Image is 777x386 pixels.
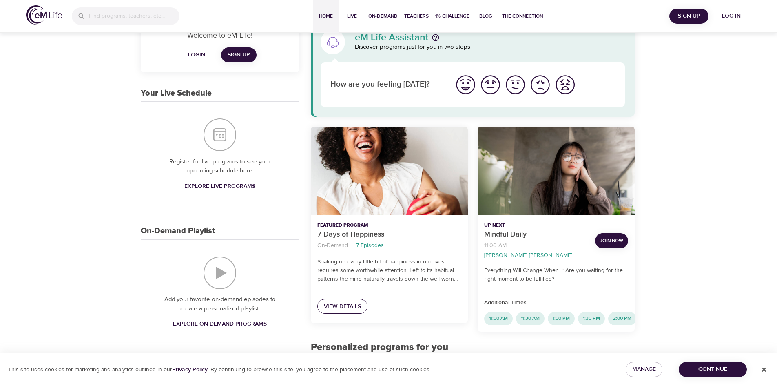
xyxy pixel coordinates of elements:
span: Explore On-Demand Programs [173,319,267,329]
img: worst [554,74,576,96]
button: Mindful Daily [478,127,635,215]
button: I'm feeling ok [503,72,528,97]
span: Home [316,12,336,20]
img: logo [26,5,62,25]
button: I'm feeling worst [553,72,578,97]
img: ok [504,74,527,96]
p: Soaking up every little bit of happiness in our lives requires some worthwhile attention. Left to... [317,258,461,283]
p: [PERSON_NAME] [PERSON_NAME] [484,251,572,260]
p: Everything Will Change When...: Are you waiting for the right moment to be fulfilled? [484,266,628,283]
p: Featured Program [317,222,461,229]
img: eM Life Assistant [326,36,339,49]
p: eM Life Assistant [355,33,429,42]
p: 7 Days of Happiness [317,229,461,240]
span: 11:30 AM [516,315,545,322]
span: Log in [715,11,748,21]
button: Join Now [595,233,628,248]
span: On-Demand [368,12,398,20]
a: View Details [317,299,367,314]
span: Sign Up [673,11,705,21]
p: Additional Times [484,299,628,307]
button: I'm feeling great [453,72,478,97]
button: Login [184,47,210,62]
span: Sign Up [228,50,250,60]
button: Continue [679,362,747,377]
img: On-Demand Playlist [204,257,236,289]
nav: breadcrumb [317,240,461,251]
img: bad [529,74,551,96]
p: Mindful Daily [484,229,589,240]
span: The Connection [502,12,543,20]
button: I'm feeling good [478,72,503,97]
div: 2:00 PM [608,312,636,325]
p: 11:00 AM [484,241,507,250]
a: Privacy Policy [172,366,208,373]
p: Discover programs just for you in two steps [355,42,625,52]
button: Sign Up [669,9,708,24]
input: Find programs, teachers, etc... [89,7,179,25]
p: Welcome to eM Life! [151,30,290,41]
span: Live [342,12,362,20]
a: Explore On-Demand Programs [170,317,270,332]
p: 7 Episodes [356,241,384,250]
h3: On-Demand Playlist [141,226,215,236]
nav: breadcrumb [484,240,589,260]
div: 1:00 PM [548,312,575,325]
span: Join Now [600,237,623,245]
div: 1:30 PM [578,312,605,325]
span: View Details [324,301,361,312]
button: Manage [626,362,662,377]
span: 1:30 PM [578,315,605,322]
span: Continue [685,364,740,375]
button: Log in [712,9,751,24]
p: How are you feeling [DATE]? [330,79,443,91]
button: I'm feeling bad [528,72,553,97]
p: Up Next [484,222,589,229]
p: Add your favorite on-demand episodes to create a personalized playlist. [157,295,283,313]
p: Register for live programs to see your upcoming schedule here. [157,157,283,176]
img: Your Live Schedule [204,118,236,151]
span: Login [187,50,206,60]
div: 11:00 AM [484,312,513,325]
li: · [510,240,511,251]
span: 1:00 PM [548,315,575,322]
span: Manage [632,364,656,375]
li: · [351,240,353,251]
span: Explore Live Programs [184,181,255,192]
span: Teachers [404,12,429,20]
p: On-Demand [317,241,348,250]
h3: Your Live Schedule [141,89,212,98]
h2: Personalized programs for you [311,341,635,353]
img: good [479,74,502,96]
div: 11:30 AM [516,312,545,325]
img: great [454,74,477,96]
span: 1% Challenge [435,12,469,20]
a: Explore Live Programs [181,179,259,194]
a: Sign Up [221,47,257,62]
span: 2:00 PM [608,315,636,322]
span: 11:00 AM [484,315,513,322]
button: 7 Days of Happiness [311,127,468,215]
span: Blog [476,12,496,20]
